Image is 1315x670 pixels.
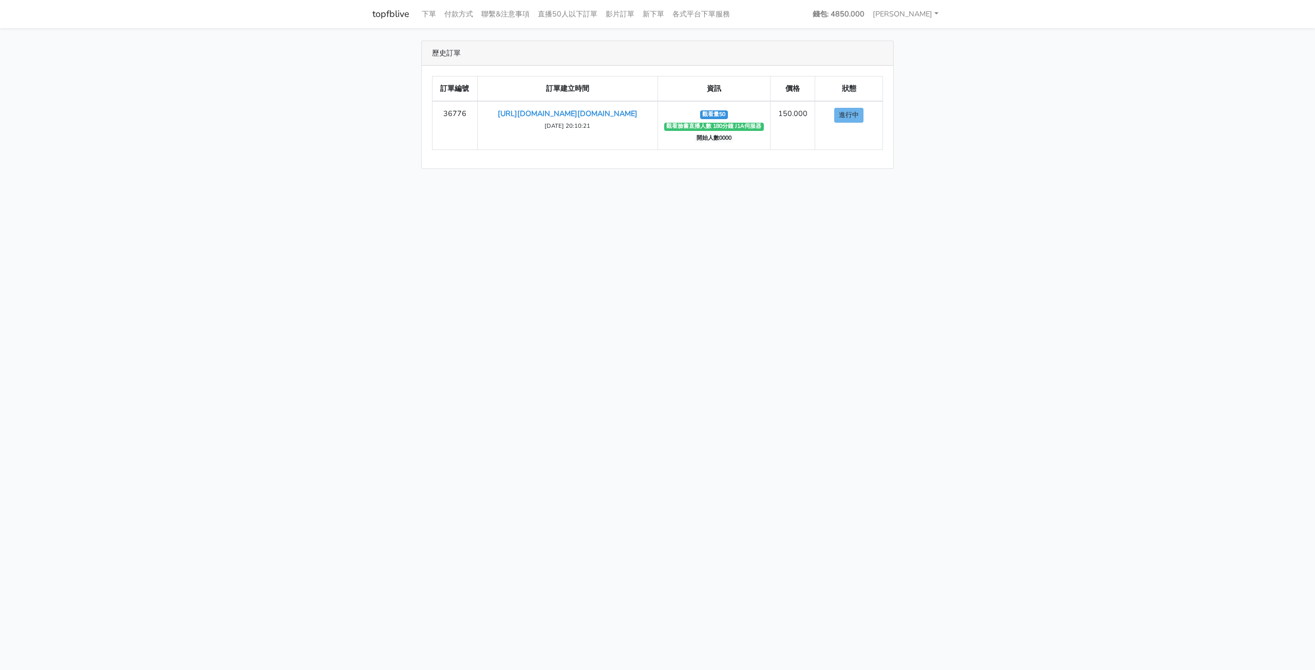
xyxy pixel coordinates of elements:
[372,4,409,24] a: topfblive
[422,41,893,66] div: 歷史訂單
[694,135,734,143] span: 開始人數0000
[544,122,590,130] small: [DATE] 20:10:21
[418,4,440,24] a: 下單
[440,4,477,24] a: 付款方式
[602,4,638,24] a: 影片訂單
[433,101,478,150] td: 36776
[638,4,668,24] a: 新下單
[477,4,534,24] a: 聯繫&注意事項
[658,76,771,102] th: 資訊
[664,123,764,131] span: 觀看臉書直播人數 180分鐘 J1A伺服器
[869,4,943,24] a: [PERSON_NAME]
[534,4,602,24] a: 直播50人以下訂單
[498,108,637,119] a: [URL][DOMAIN_NAME][DOMAIN_NAME]
[770,101,815,150] td: 150.000
[700,110,728,119] span: 觀看量50
[815,76,883,102] th: 狀態
[813,9,865,19] strong: 錢包: 4850.000
[668,4,734,24] a: 各式平台下單服務
[809,4,869,24] a: 錢包: 4850.000
[477,76,657,102] th: 訂單建立時間
[770,76,815,102] th: 價格
[834,108,863,123] button: 進行中
[433,76,478,102] th: 訂單編號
